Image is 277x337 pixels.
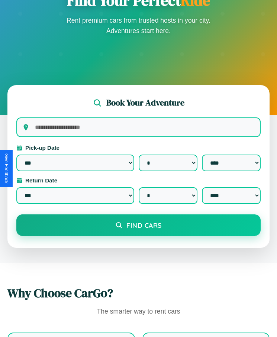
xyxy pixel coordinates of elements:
p: The smarter way to rent cars [7,306,270,318]
h2: Why Choose CarGo? [7,285,270,301]
h2: Book Your Adventure [106,97,184,108]
label: Pick-up Date [16,145,261,151]
label: Return Date [16,177,261,184]
button: Find Cars [16,214,261,236]
p: Rent premium cars from trusted hosts in your city. Adventures start here. [64,15,213,36]
div: Give Feedback [4,153,9,184]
